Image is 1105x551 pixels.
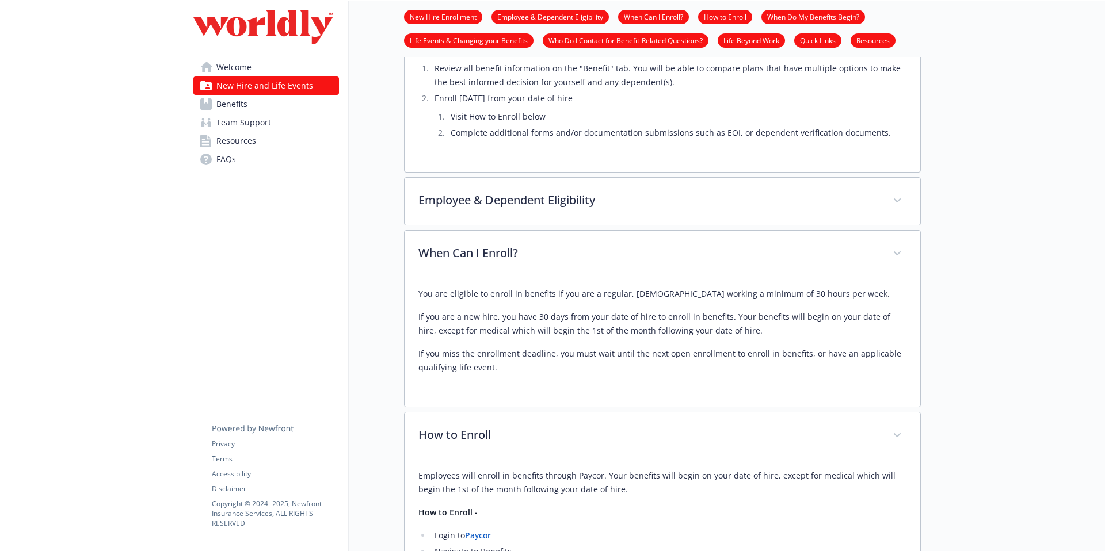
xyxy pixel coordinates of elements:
a: Disclaimer [212,484,338,494]
a: Life Events & Changing your Benefits [404,35,534,45]
a: Paycor [465,530,491,541]
p: When Can I Enroll? [418,244,879,262]
span: Welcome [216,58,252,76]
div: How to Enroll [405,412,920,460]
a: Resources [193,132,339,150]
a: FAQs [193,150,339,169]
div: When Can I Enroll? [405,231,920,278]
p: Copyright © 2024 - 2025 , Newfront Insurance Services, ALL RIGHTS RESERVED [212,499,338,528]
a: Employee & Dependent Eligibility [491,11,609,22]
li: Login to [431,529,906,542]
a: Life Beyond Work [718,35,785,45]
span: Team Support [216,113,271,132]
a: Resources [851,35,896,45]
div: When Can I Enroll? [405,278,920,407]
li: Complete additional forms and/or documentation submissions such as EOI, or dependent verification... [447,126,906,140]
a: Team Support [193,113,339,132]
strong: How to Enroll - [418,507,478,518]
p: How to Enroll [418,426,879,443]
div: Employee & Dependent Eligibility [405,178,920,225]
a: Benefits [193,95,339,113]
p: You are eligible to enroll in benefits if you are a regular, [DEMOGRAPHIC_DATA] working a minimum... [418,287,906,301]
a: Who Do I Contact for Benefit-Related Questions? [543,35,708,45]
a: When Do My Benefits Begin? [761,11,865,22]
a: Terms [212,454,338,464]
a: How to Enroll [698,11,752,22]
p: If you are a new hire, you have 30 days from your date of hire to enroll in benefits. Your benefi... [418,310,906,338]
li: Enroll [DATE] from your date of hire [431,91,906,140]
div: New Hire Enrollment [405,50,920,172]
a: Quick Links [794,35,841,45]
li: Visit How to Enroll below [447,110,906,124]
a: New Hire Enrollment [404,11,482,22]
a: Welcome [193,58,339,76]
p: Employee & Dependent Eligibility [418,192,879,209]
a: When Can I Enroll? [618,11,689,22]
span: FAQs [216,150,236,169]
span: Resources [216,132,256,150]
a: Accessibility [212,469,338,479]
li: Review all benefit information on the "Benefit" tab. You will be able to compare plans that have ... [431,62,906,89]
a: Privacy [212,439,338,449]
p: Employees will enroll in benefits through Paycor. Your benefits will begin on your date of hire, ... [418,469,906,496]
span: New Hire and Life Events [216,76,313,95]
span: Benefits [216,95,247,113]
a: New Hire and Life Events [193,76,339,95]
p: If you miss the enrollment deadline, you must wait until the next open enrollment to enroll in be... [418,347,906,374]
